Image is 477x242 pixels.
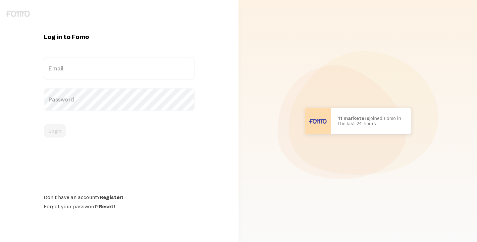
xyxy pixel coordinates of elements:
p: joined Fomo in the last 24 hours [338,116,404,127]
label: Email [44,57,195,80]
img: User avatar [305,108,331,134]
a: Reset! [99,203,115,210]
div: Don't have an account? [44,194,195,200]
b: 11 marketers [338,115,369,121]
div: Forgot your password? [44,203,195,210]
label: Password [44,88,195,111]
img: fomo-logo-gray-b99e0e8ada9f9040e2984d0d95b3b12da0074ffd48d1e5cb62ac37fc77b0b268.svg [6,11,30,17]
a: Register! [100,194,123,200]
h1: Log in to Fomo [44,32,195,41]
